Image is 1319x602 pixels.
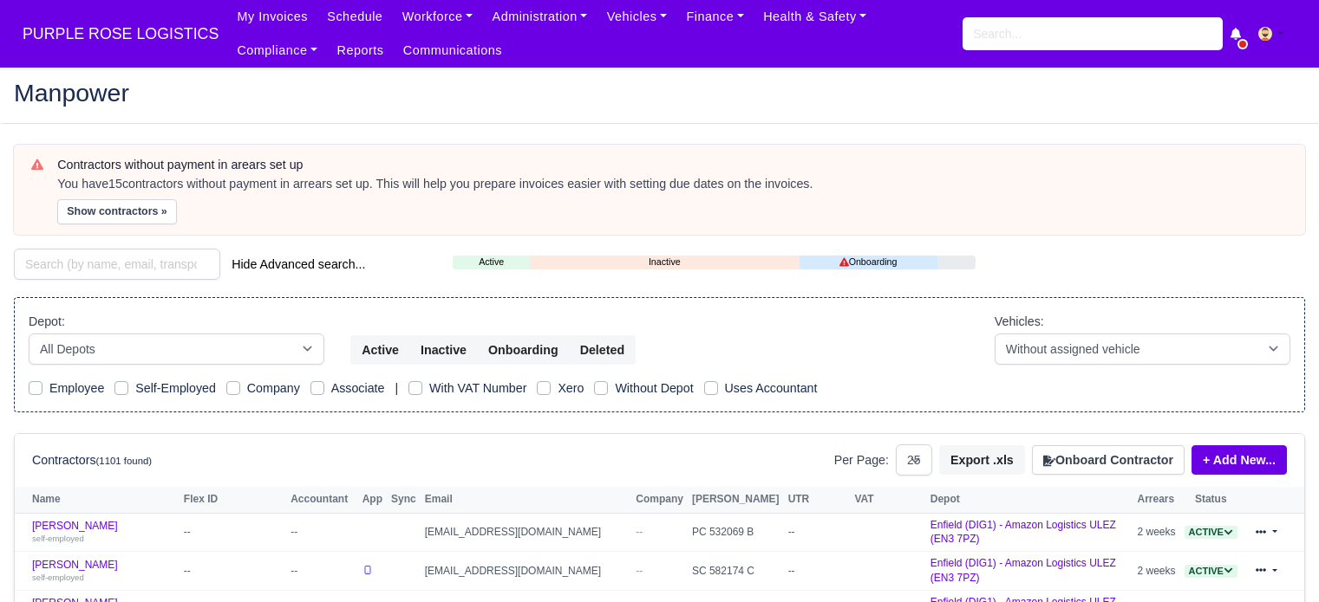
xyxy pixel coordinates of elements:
th: Company [631,487,688,513]
a: + Add New... [1192,445,1287,475]
th: UTR [784,487,851,513]
label: With VAT Number [429,379,526,398]
button: Onboard Contractor [1032,445,1185,475]
input: Search (by name, email, transporter id) ... [14,249,220,280]
small: self-employed [32,573,84,582]
td: -- [286,513,358,552]
button: Hide Advanced search... [220,249,376,279]
td: SC 582174 C [688,552,784,591]
input: Search... [963,17,1223,50]
a: Active [1185,565,1237,577]
a: Communications [394,34,513,68]
label: Company [247,379,300,398]
label: Depot: [29,312,65,332]
span: Active [1185,565,1237,578]
div: You have contractors without payment in arrears set up. This will help you prepare invoices easie... [57,176,1288,193]
a: [PERSON_NAME] self-employed [32,559,175,584]
label: Vehicles: [995,312,1044,332]
th: Email [421,487,632,513]
td: PC 532069 B [688,513,784,552]
h6: Contractors [32,453,152,468]
a: [PERSON_NAME] self-employed [32,520,175,545]
button: Inactive [409,335,478,365]
td: -- [784,552,851,591]
th: Depot [926,487,1133,513]
th: VAT [850,487,925,513]
th: Name [15,487,180,513]
div: + Add New... [1185,445,1287,475]
button: Active [350,335,410,365]
td: -- [286,552,358,591]
h2: Manpower [14,81,1305,105]
iframe: Chat Widget [1232,519,1319,602]
td: [EMAIL_ADDRESS][DOMAIN_NAME] [421,513,632,552]
a: Inactive [530,255,799,269]
th: Sync [387,487,421,513]
th: Accountant [286,487,358,513]
label: Employee [49,379,104,398]
span: PURPLE ROSE LOGISTICS [14,16,227,51]
th: Arrears [1133,487,1180,513]
span: Active [1185,526,1237,539]
button: Show contractors » [57,199,177,224]
th: App [358,487,387,513]
button: Deleted [569,335,636,365]
td: 2 weeks [1133,552,1180,591]
a: Onboarding [800,255,937,269]
a: Enfield (DIG1) - Amazon Logistics ULEZ (EN3 7PZ) [930,519,1116,546]
span: | [395,381,398,395]
a: PURPLE ROSE LOGISTICS [14,17,227,51]
strong: 15 [108,177,122,191]
label: Without Depot [615,379,693,398]
td: -- [180,513,286,552]
label: Xero [558,379,584,398]
a: Reports [327,34,393,68]
button: Export .xls [939,445,1025,475]
th: Flex ID [180,487,286,513]
th: Status [1180,487,1242,513]
a: Compliance [227,34,327,68]
span: -- [636,565,643,577]
small: self-employed [32,534,84,543]
a: Active [453,255,530,269]
small: (1101 found) [96,456,153,466]
button: Onboarding [477,335,570,365]
th: [PERSON_NAME] [688,487,784,513]
td: [EMAIL_ADDRESS][DOMAIN_NAME] [421,552,632,591]
a: Enfield (DIG1) - Amazon Logistics ULEZ (EN3 7PZ) [930,557,1116,584]
h6: Contractors without payment in arears set up [57,158,1288,172]
td: 2 weeks [1133,513,1180,552]
td: -- [180,552,286,591]
label: Per Page: [834,450,889,470]
span: -- [636,526,643,538]
label: Self-Employed [135,379,216,398]
div: Manpower [1,67,1318,123]
a: Active [1185,526,1237,538]
label: Associate [331,379,385,398]
td: -- [784,513,851,552]
label: Uses Accountant [725,379,818,398]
